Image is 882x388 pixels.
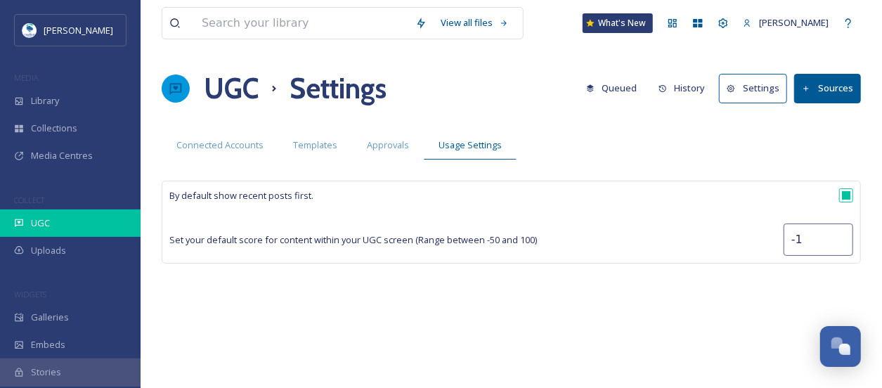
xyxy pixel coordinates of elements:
[759,16,829,29] span: [PERSON_NAME]
[719,74,787,103] button: Settings
[169,233,537,247] span: Set your default score for content within your UGC screen (Range between -50 and 100)
[31,149,93,162] span: Media Centres
[169,189,313,202] span: By default show recent posts first.
[290,67,387,110] h1: Settings
[439,138,502,152] span: Usage Settings
[31,216,50,230] span: UGC
[14,72,39,83] span: MEDIA
[14,289,46,299] span: WIDGETS
[651,75,713,102] button: History
[579,75,651,102] a: Queued
[820,326,861,367] button: Open Chat
[14,195,44,205] span: COLLECT
[176,138,264,152] span: Connected Accounts
[367,138,409,152] span: Approvals
[719,74,794,103] a: Settings
[22,23,37,37] img: download.jpeg
[651,75,720,102] a: History
[204,67,259,110] a: UGC
[583,13,653,33] a: What's New
[44,24,113,37] span: [PERSON_NAME]
[794,74,861,103] button: Sources
[434,9,516,37] a: View all files
[31,311,69,324] span: Galleries
[195,8,408,39] input: Search your library
[31,94,59,108] span: Library
[31,338,65,351] span: Embeds
[579,75,644,102] button: Queued
[31,122,77,135] span: Collections
[31,244,66,257] span: Uploads
[736,9,836,37] a: [PERSON_NAME]
[293,138,337,152] span: Templates
[31,366,61,379] span: Stories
